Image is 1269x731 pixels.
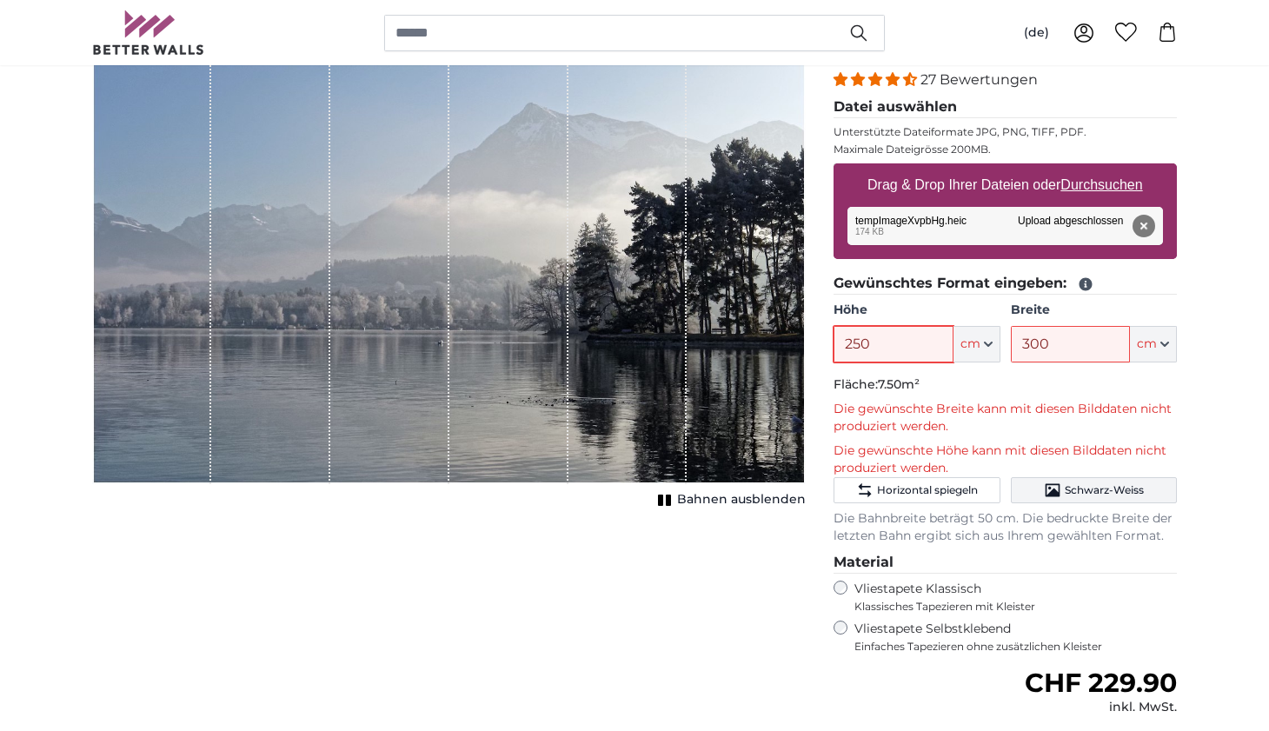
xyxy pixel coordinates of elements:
span: cm [1137,336,1157,353]
button: Schwarz-Weiss [1011,477,1177,503]
span: 7.50m² [878,376,920,392]
label: Vliestapete Klassisch [854,581,1162,614]
p: Die gewünschte Breite kann mit diesen Bilddaten nicht produziert werden. [834,401,1177,435]
legend: Gewünschtes Format eingeben: [834,273,1177,295]
button: Bahnen ausblenden [653,488,806,512]
span: Einfaches Tapezieren ohne zusätzlichen Kleister [854,640,1177,654]
span: 4.41 stars [834,71,920,88]
span: Klassisches Tapezieren mit Kleister [854,600,1162,614]
p: Unterstützte Dateiformate JPG, PNG, TIFF, PDF. [834,125,1177,139]
label: Höhe [834,302,1000,319]
legend: Datei auswählen [834,96,1177,118]
div: 1 of 1 [92,7,806,512]
u: Durchsuchen [1061,177,1143,192]
label: Breite [1011,302,1177,319]
div: inkl. MwSt. [1025,699,1177,716]
button: Horizontal spiegeln [834,477,1000,503]
button: (de) [1010,17,1063,49]
span: Schwarz-Weiss [1065,483,1144,497]
legend: Material [834,552,1177,574]
p: Die gewünschte Höhe kann mit diesen Bilddaten nicht produziert werden. [834,442,1177,477]
span: 27 Bewertungen [920,71,1038,88]
label: Vliestapete Selbstklebend [854,621,1177,654]
span: Bahnen ausblenden [677,491,806,508]
button: cm [1130,326,1177,362]
span: cm [960,336,980,353]
span: Horizontal spiegeln [877,483,978,497]
p: Maximale Dateigrösse 200MB. [834,143,1177,156]
label: Drag & Drop Ihrer Dateien oder [860,168,1150,203]
button: cm [953,326,1000,362]
p: Fläche: [834,376,1177,394]
span: CHF 229.90 [1025,667,1177,699]
img: Betterwalls [92,10,205,55]
p: Die Bahnbreite beträgt 50 cm. Die bedruckte Breite der letzten Bahn ergibt sich aus Ihrem gewählt... [834,510,1177,545]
